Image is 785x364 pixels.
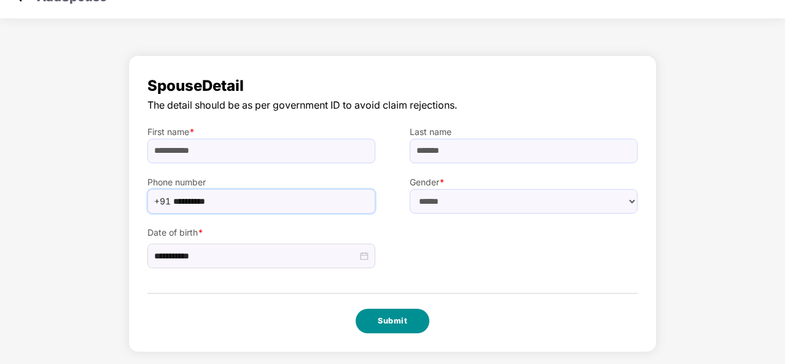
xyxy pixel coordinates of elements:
label: First name [147,125,375,139]
label: Gender [410,176,638,189]
span: The detail should be as per government ID to avoid claim rejections. [147,98,638,113]
span: Spouse Detail [147,74,638,98]
label: Last name [410,125,638,139]
span: +91 [154,192,171,211]
label: Phone number [147,176,375,189]
button: Submit [356,309,429,333]
label: Date of birth [147,226,375,239]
